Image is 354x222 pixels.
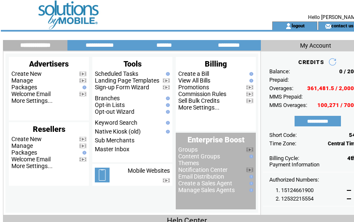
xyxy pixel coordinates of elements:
[178,146,198,153] a: Groups
[164,103,170,107] img: help.gif
[95,77,159,84] a: Landing Page Templates
[11,136,42,142] a: Create New
[178,173,224,180] a: Email Distribution
[178,97,220,104] a: Sell Bulk Credits
[163,85,170,90] img: video.png
[325,23,331,29] img: contact_us_icon.gif
[269,177,319,183] span: Authorized Numbers:
[164,121,170,125] img: help.gif
[178,84,209,91] a: Promotions
[246,92,253,96] img: video.png
[11,97,53,104] a: More Settings...
[178,166,228,173] a: Notification Center
[11,77,33,84] a: Manage
[11,84,37,91] a: Packages
[269,132,297,138] span: Short Code:
[164,96,170,100] img: help.gif
[11,70,42,77] a: Create New
[11,91,51,97] a: Welcome Email
[178,153,220,160] a: Content Groups
[79,92,86,96] img: video.png
[163,78,170,83] img: video.png
[178,160,199,166] a: Themes
[11,163,53,169] a: More Settings...
[298,59,324,65] span: CREDITS
[246,99,253,103] img: video.png
[247,79,253,83] img: help.gif
[246,85,253,90] img: video.png
[247,155,253,158] img: help.gif
[247,175,253,179] img: help.gif
[246,147,253,152] img: video.png
[269,77,289,83] span: Prepaid:
[80,86,86,89] img: help.gif
[33,125,65,134] span: Resellers
[79,72,86,76] img: video.png
[247,188,253,192] img: help.gif
[164,130,170,134] img: help.gif
[178,104,220,111] a: More Settings...
[188,135,244,144] span: Enterprise Boost
[276,187,314,193] span: 1. 15124661900
[29,59,69,68] span: Advertisers
[95,146,129,152] a: Master Inbox
[11,149,37,156] a: Packages
[79,144,86,148] img: video.png
[178,180,232,187] a: Create a Sales Agent
[163,178,170,183] img: video.png
[285,23,292,29] img: account_icon.gif
[95,168,110,182] img: mobile-websites.png
[178,187,235,193] a: Manage Sales Agents
[95,95,120,102] a: Branches
[247,72,253,76] img: help.gif
[95,84,149,91] a: Sign-up Form Wizard
[95,119,137,126] a: Keyword Search
[247,182,253,185] img: help.gif
[276,195,314,202] span: 2. 12532215554
[269,161,319,168] a: Payment Information
[246,168,253,172] img: video.png
[269,140,296,147] span: Time Zone:
[269,85,293,91] span: Overages:
[11,142,33,149] a: Manage
[205,59,227,68] span: Billing
[128,167,170,174] a: Mobile Websites
[95,70,138,77] a: Scheduled Tasks
[269,68,290,75] span: Balance:
[79,137,86,142] img: video.png
[79,157,86,162] img: video.png
[300,42,331,49] span: My Account
[95,128,141,135] a: Native Kiosk (old)
[80,151,86,155] img: help.gif
[292,23,305,28] a: logout
[178,70,209,77] a: Create a Bill
[79,78,86,83] img: video.png
[123,59,142,68] span: Tools
[164,72,170,76] img: help.gif
[269,102,307,108] span: MMS Overages:
[95,102,125,108] a: Opt-in Lists
[164,110,170,114] img: help.gif
[269,155,299,161] span: Billing Cycle:
[11,156,51,163] a: Welcome Email
[95,108,134,115] a: Opt-out Wizard
[95,137,134,144] a: Sub Merchants
[178,91,226,97] a: Commission Rules
[331,23,354,28] a: contact us
[178,77,210,84] a: View All Bills
[269,94,303,100] span: MMS Prepaid:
